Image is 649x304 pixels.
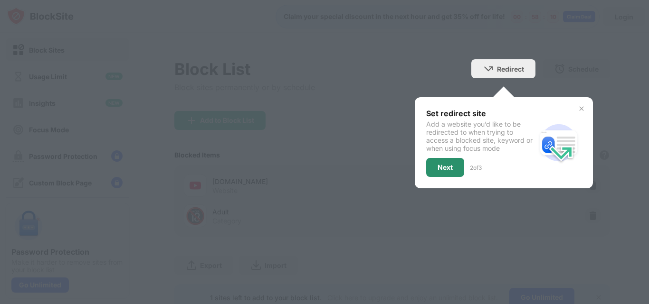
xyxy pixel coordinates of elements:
div: 2 of 3 [470,164,482,171]
div: Next [438,164,453,171]
img: redirect.svg [536,120,582,166]
img: x-button.svg [578,105,585,112]
div: Set redirect site [426,109,536,118]
div: Add a website you’d like to be redirected to when trying to access a blocked site, keyword or whe... [426,120,536,152]
div: Redirect [497,65,524,73]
